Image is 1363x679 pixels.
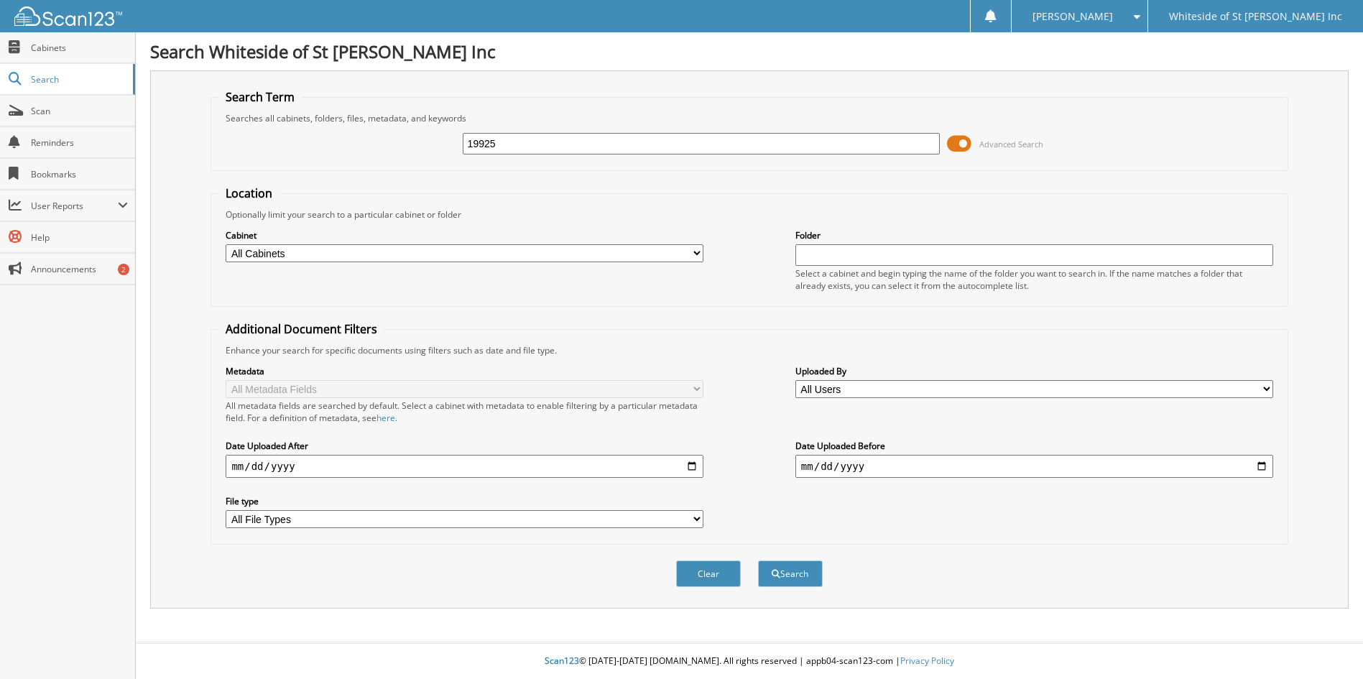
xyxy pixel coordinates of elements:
[226,399,703,424] div: All metadata fields are searched by default. Select a cabinet with metadata to enable filtering b...
[31,137,128,149] span: Reminders
[218,89,302,105] legend: Search Term
[795,267,1273,292] div: Select a cabinet and begin typing the name of the folder you want to search in. If the name match...
[226,440,703,452] label: Date Uploaded After
[31,231,128,244] span: Help
[1032,12,1113,21] span: [PERSON_NAME]
[676,560,741,587] button: Clear
[31,105,128,117] span: Scan
[900,655,954,667] a: Privacy Policy
[136,644,1363,679] div: © [DATE]-[DATE] [DOMAIN_NAME]. All rights reserved | appb04-scan123-com |
[31,168,128,180] span: Bookmarks
[226,455,703,478] input: start
[226,495,703,507] label: File type
[1169,12,1342,21] span: Whiteside of St [PERSON_NAME] Inc
[150,40,1349,63] h1: Search Whiteside of St [PERSON_NAME] Inc
[795,455,1273,478] input: end
[31,42,128,54] span: Cabinets
[218,208,1280,221] div: Optionally limit your search to a particular cabinet or folder
[376,412,395,424] a: here
[14,6,122,26] img: scan123-logo-white.svg
[218,185,279,201] legend: Location
[226,365,703,377] label: Metadata
[31,200,118,212] span: User Reports
[218,112,1280,124] div: Searches all cabinets, folders, files, metadata, and keywords
[795,229,1273,241] label: Folder
[795,440,1273,452] label: Date Uploaded Before
[31,73,126,86] span: Search
[795,365,1273,377] label: Uploaded By
[758,560,823,587] button: Search
[218,321,384,337] legend: Additional Document Filters
[218,344,1280,356] div: Enhance your search for specific documents using filters such as date and file type.
[979,139,1043,149] span: Advanced Search
[31,263,128,275] span: Announcements
[226,229,703,241] label: Cabinet
[118,264,129,275] div: 2
[545,655,579,667] span: Scan123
